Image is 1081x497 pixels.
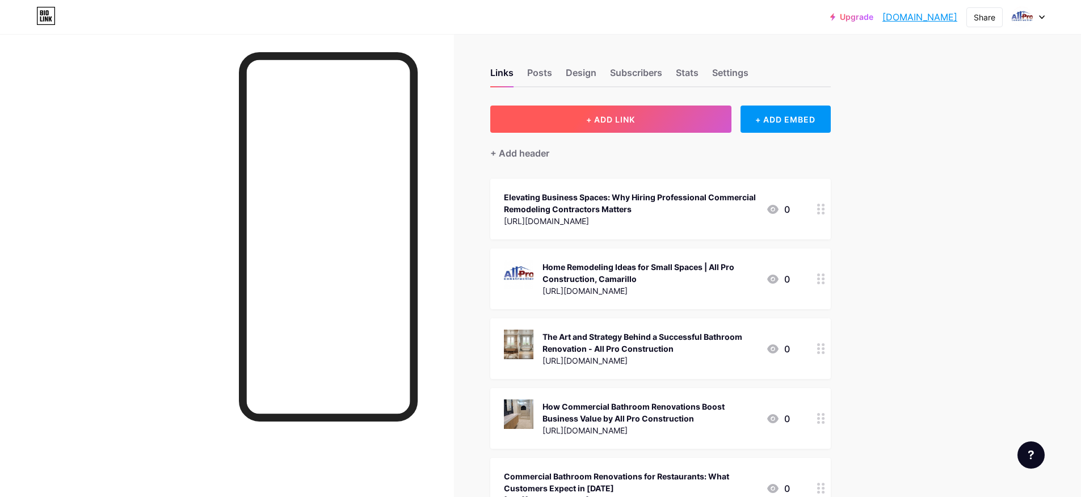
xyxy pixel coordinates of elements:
div: Elevating Business Spaces: Why Hiring Professional Commercial Remodeling Contractors Matters [504,191,757,215]
div: Commercial Bathroom Renovations for Restaurants: What Customers Expect in [DATE] [504,470,757,494]
div: Posts [527,66,552,86]
div: [URL][DOMAIN_NAME] [504,215,757,227]
div: Links [490,66,514,86]
div: + ADD EMBED [741,106,831,133]
button: + ADD LINK [490,106,731,133]
a: Upgrade [830,12,873,22]
div: 0 [766,203,790,216]
div: Share [974,11,995,23]
div: + Add header [490,146,549,160]
img: The Art and Strategy Behind a Successful Bathroom Renovation - All Pro Construction [504,330,533,359]
div: Design [566,66,596,86]
div: [URL][DOMAIN_NAME] [542,355,757,367]
a: [DOMAIN_NAME] [882,10,957,24]
div: [URL][DOMAIN_NAME] [542,285,757,297]
div: Subscribers [610,66,662,86]
div: Stats [676,66,699,86]
div: [URL][DOMAIN_NAME] [542,424,757,436]
div: Settings [712,66,748,86]
div: Home Remodeling Ideas for Small Spaces | All Pro Construction, Camarillo [542,261,757,285]
div: 0 [766,412,790,426]
span: + ADD LINK [586,115,635,124]
div: How Commercial Bathroom Renovations Boost Business Value by All Pro Construction [542,401,757,424]
div: The Art and Strategy Behind a Successful Bathroom Renovation - All Pro Construction [542,331,757,355]
div: 0 [766,342,790,356]
div: 0 [766,272,790,286]
img: allproconstruction [1011,6,1033,28]
div: 0 [766,482,790,495]
img: How Commercial Bathroom Renovations Boost Business Value by All Pro Construction [504,399,533,429]
img: Home Remodeling Ideas for Small Spaces | All Pro Construction, Camarillo [504,260,533,289]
